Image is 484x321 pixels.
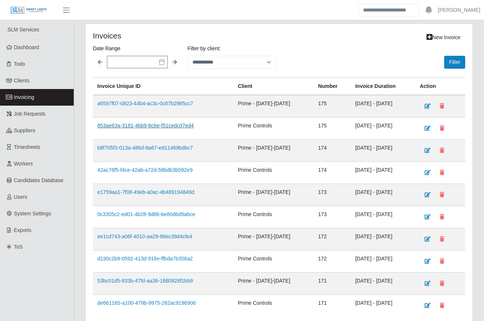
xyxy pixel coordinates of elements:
[97,189,194,195] a: e1759aa1-7f08-49eb-a0ac-4b489194849d
[97,123,194,129] a: 853ae63a-3181-4bb9-8cbe-f51cedcd7ed4
[14,144,41,150] span: Timesheets
[314,140,351,162] td: 174
[97,278,193,284] a: 53bc01d5-833b-47fd-aa36-1680928f1bb9
[234,228,314,250] td: Prime - [DATE]-[DATE]
[351,206,415,228] td: [DATE] - [DATE]
[234,140,314,162] td: Prime - [DATE]-[DATE]
[415,78,465,95] th: Action
[234,250,314,273] td: Prime Controls
[14,244,23,250] span: ToS
[234,184,314,206] td: Prime - [DATE]-[DATE]
[422,31,465,44] a: New Invoice
[97,233,192,239] a: ee1cd743-a06f-4010-aa29-88ec39d4cfe4
[14,61,25,67] span: Todo
[93,31,241,40] h4: Invoices
[234,206,314,228] td: Prime Controls
[351,228,415,250] td: [DATE] - [DATE]
[351,250,415,273] td: [DATE] - [DATE]
[14,94,34,100] span: Invoicing
[351,162,415,184] td: [DATE] - [DATE]
[314,117,351,140] td: 175
[14,78,30,83] span: Clients
[97,100,193,106] a: a6597f07-0823-44b4-ac3c-0c67b2985cc7
[14,227,31,233] span: Exports
[97,300,196,306] a: de661165-a100-479b-9975-262ac9196906
[351,273,415,295] td: [DATE] - [DATE]
[351,295,415,317] td: [DATE] - [DATE]
[7,27,39,33] span: SLM Services
[444,56,465,69] button: Filter
[14,44,39,50] span: Dashboard
[314,162,351,184] td: 174
[93,44,182,53] label: Date Range
[10,6,47,14] img: SLM Logo
[14,111,46,117] span: Job Requests
[234,162,314,184] td: Prime Controls
[188,44,276,53] label: Filter by client:
[351,95,415,117] td: [DATE] - [DATE]
[314,273,351,295] td: 171
[14,161,33,167] span: Workers
[314,78,351,95] th: Number
[351,140,415,162] td: [DATE] - [DATE]
[97,145,193,151] a: b8f705f3-013a-486d-8a67-ed11469bdbc7
[358,4,419,17] input: Search
[97,256,193,262] a: d230c2b9-0592-413d-916e-ffbda7b356a2
[14,177,64,183] span: Candidates Database
[314,184,351,206] td: 173
[438,6,480,14] a: [PERSON_NAME]
[314,206,351,228] td: 173
[234,295,314,317] td: Prime Controls
[351,78,415,95] th: Invoice Duration
[351,117,415,140] td: [DATE] - [DATE]
[351,184,415,206] td: [DATE] - [DATE]
[234,95,314,117] td: Prime - [DATE]-[DATE]
[314,295,351,317] td: 171
[14,194,28,200] span: Users
[314,228,351,250] td: 172
[97,167,192,173] a: 42ac76f5-f4ce-42ab-a72d-58bdb3b592e9
[234,117,314,140] td: Prime Controls
[14,211,51,216] span: System Settings
[14,127,35,133] span: Suppliers
[234,273,314,295] td: Prime - [DATE]-[DATE]
[93,78,234,95] th: Invoice Unique ID
[314,250,351,273] td: 172
[234,78,314,95] th: Client
[97,211,195,217] a: 0c3305c2-ed01-4b28-9d86-be80d6d9abce
[314,95,351,117] td: 175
